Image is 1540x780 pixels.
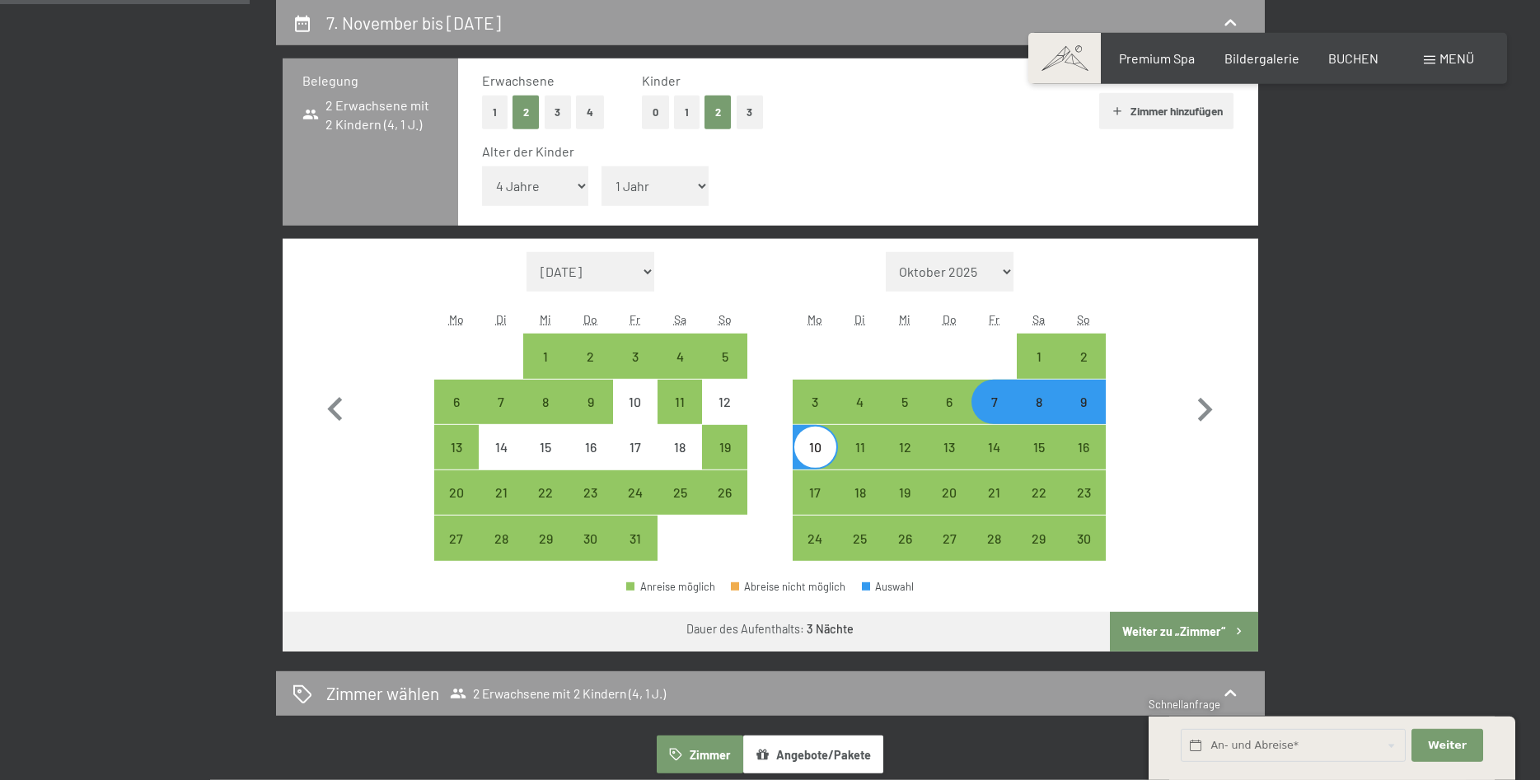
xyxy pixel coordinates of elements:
div: Anreise möglich [1061,425,1106,469]
h3: Belegung [302,72,438,90]
div: Thu Oct 30 2025 [569,516,613,560]
div: Fri Nov 28 2025 [971,516,1016,560]
div: Anreise möglich [479,470,523,515]
div: 11 [840,441,881,482]
div: 10 [615,395,656,437]
abbr: Mittwoch [899,312,910,326]
div: Mon Oct 13 2025 [434,425,479,469]
abbr: Donnerstag [583,312,597,326]
abbr: Dienstag [496,312,507,326]
abbr: Samstag [1032,312,1045,326]
abbr: Sonntag [719,312,732,326]
div: Anreise möglich [793,470,837,515]
div: Tue Nov 18 2025 [838,470,882,515]
div: Sat Nov 22 2025 [1017,470,1061,515]
div: Anreise nicht möglich [479,425,523,469]
div: 5 [884,395,925,437]
div: Fri Oct 17 2025 [613,425,658,469]
h2: Zimmer wählen [326,681,439,705]
div: Anreise möglich [882,516,927,560]
div: 19 [884,486,925,527]
div: Anreise möglich [927,470,971,515]
div: Mon Oct 20 2025 [434,470,479,515]
button: Weiter zu „Zimmer“ [1110,612,1257,652]
div: Anreise möglich [569,334,613,378]
div: Anreise möglich [1017,516,1061,560]
div: 20 [929,486,970,527]
div: 27 [436,532,477,573]
div: Thu Nov 06 2025 [927,380,971,424]
div: Anreise möglich [971,470,1016,515]
div: 17 [794,486,836,527]
button: Nächster Monat [1181,252,1229,562]
div: Abreise nicht möglich [731,581,846,592]
button: Vorheriger Monat [311,252,359,562]
div: 16 [570,441,611,482]
div: 30 [570,532,611,573]
div: Wed Oct 08 2025 [523,380,568,424]
div: Fri Nov 21 2025 [971,470,1016,515]
div: 28 [480,532,522,573]
abbr: Dienstag [854,312,865,326]
div: Thu Oct 02 2025 [569,334,613,378]
div: 13 [929,441,970,482]
div: Sun Nov 16 2025 [1061,425,1106,469]
div: Anreise möglich [434,425,479,469]
div: Fri Nov 07 2025 [971,380,1016,424]
button: 1 [482,96,508,129]
div: 2 [1063,350,1104,391]
div: Anreise möglich [1061,334,1106,378]
div: Anreise möglich [838,380,882,424]
div: Anreise möglich [1017,470,1061,515]
button: 2 [704,96,732,129]
div: 12 [704,395,745,437]
div: Fri Oct 10 2025 [613,380,658,424]
div: Alter der Kinder [482,142,1221,161]
div: Tue Oct 14 2025 [479,425,523,469]
div: Anreise möglich [569,380,613,424]
div: Sun Nov 02 2025 [1061,334,1106,378]
div: 15 [1018,441,1060,482]
div: Sun Oct 26 2025 [702,470,747,515]
div: Mon Oct 27 2025 [434,516,479,560]
div: Thu Nov 20 2025 [927,470,971,515]
div: 6 [929,395,970,437]
div: Tue Nov 04 2025 [838,380,882,424]
div: 13 [436,441,477,482]
div: Mon Nov 03 2025 [793,380,837,424]
div: 21 [973,486,1014,527]
div: Anreise möglich [434,380,479,424]
span: BUCHEN [1328,50,1379,66]
div: 21 [480,486,522,527]
div: Anreise möglich [569,516,613,560]
div: Anreise möglich [523,334,568,378]
div: Anreise möglich [569,470,613,515]
div: Wed Oct 22 2025 [523,470,568,515]
b: 3 Nächte [807,622,854,636]
div: Anreise möglich [626,581,715,592]
button: Angebote/Pakete [743,736,883,773]
button: 2 [513,96,540,129]
div: Mon Nov 17 2025 [793,470,837,515]
div: Anreise möglich [793,516,837,560]
div: Anreise möglich [523,516,568,560]
div: 4 [840,395,881,437]
div: 7 [480,395,522,437]
div: Thu Oct 16 2025 [569,425,613,469]
div: 31 [615,532,656,573]
div: Anreise möglich [1017,425,1061,469]
div: Anreise möglich [434,516,479,560]
div: 3 [794,395,836,437]
div: 18 [840,486,881,527]
div: Anreise möglich [434,470,479,515]
div: Sat Nov 15 2025 [1017,425,1061,469]
div: Sat Oct 11 2025 [658,380,702,424]
div: Anreise möglich [971,425,1016,469]
button: 3 [737,96,764,129]
div: Mon Oct 06 2025 [434,380,479,424]
div: Fri Oct 31 2025 [613,516,658,560]
div: Anreise möglich [479,516,523,560]
div: 18 [659,441,700,482]
div: Anreise möglich [613,470,658,515]
abbr: Donnerstag [943,312,957,326]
